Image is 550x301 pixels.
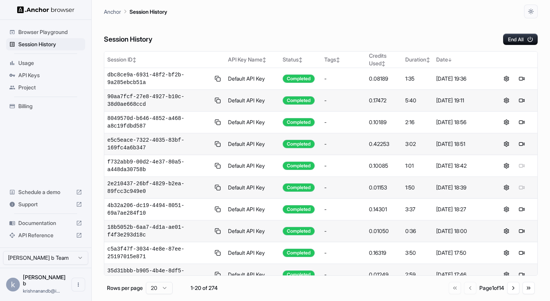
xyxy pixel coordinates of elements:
div: Date [436,56,488,63]
span: krishnanand b [23,274,66,286]
div: 5:40 [405,97,430,104]
div: 0.10085 [369,162,399,170]
button: End All [503,34,538,45]
div: [DATE] 17:46 [436,271,488,278]
div: Completed [283,118,315,126]
div: - [324,162,363,170]
td: Default API Key [225,133,280,155]
div: Completed [283,205,315,214]
div: [DATE] 18:42 [436,162,488,170]
span: ↕ [299,57,302,63]
div: API Key Name [228,56,277,63]
td: Default API Key [225,264,280,286]
div: Completed [283,162,315,170]
div: - [324,97,363,104]
div: [DATE] 18:27 [436,206,488,213]
span: ↕ [336,57,340,63]
td: Default API Key [225,155,280,177]
div: Completed [283,183,315,192]
span: ↕ [426,57,430,63]
span: f732abb9-00d2-4e37-80a5-a448da30758b [107,158,210,173]
div: 0.42253 [369,140,399,148]
td: Default API Key [225,112,280,133]
div: - [324,75,363,83]
span: Usage [18,59,82,67]
div: Schedule a demo [6,186,85,198]
div: 0.01153 [369,184,399,191]
div: Session History [6,38,85,50]
div: 1:35 [405,75,430,83]
span: Browser Playground [18,28,82,36]
div: 0.14301 [369,206,399,213]
div: [DATE] 19:36 [436,75,488,83]
div: 0.01050 [369,227,399,235]
span: dbc8ce9a-6931-48f2-bf2b-9a285ebcb51a [107,71,210,86]
span: c5a3f47f-3034-4e8e-87ee-25197015e871 [107,245,210,261]
span: Session History [18,40,82,48]
div: Status [283,56,318,63]
span: ↓ [448,57,452,63]
div: 3:02 [405,140,430,148]
div: 0.10189 [369,118,399,126]
div: Credits Used [369,52,399,67]
p: Anchor [104,8,121,16]
span: 35d31bbb-b905-4b4e-8df5-8661cd7dc05d [107,267,210,282]
span: 4b32a206-dc19-4494-8051-69a7ae284f10 [107,202,210,217]
div: Duration [405,56,430,63]
div: Completed [283,140,315,148]
span: API Reference [18,231,73,239]
p: Rows per page [107,284,143,292]
div: 1-20 of 274 [185,284,223,292]
div: 3:37 [405,206,430,213]
span: e5c5eace-7322-4035-83bf-169fc4a6b347 [107,136,210,152]
div: Completed [283,96,315,105]
div: 0.16319 [369,249,399,257]
nav: breadcrumb [104,7,167,16]
div: - [324,184,363,191]
div: - [324,227,363,235]
div: 2:16 [405,118,430,126]
div: [DATE] 19:11 [436,97,488,104]
div: Completed [283,249,315,257]
span: ↕ [262,57,266,63]
div: 0.17472 [369,97,399,104]
span: ↕ [382,61,385,66]
span: Project [18,84,82,91]
td: Default API Key [225,242,280,264]
div: API Reference [6,229,85,241]
td: Default API Key [225,199,280,220]
div: 1:50 [405,184,430,191]
div: [DATE] 18:39 [436,184,488,191]
div: Session ID [107,56,222,63]
div: Completed [283,227,315,235]
span: Documentation [18,219,73,227]
div: k [6,278,20,291]
div: Tags [324,56,363,63]
td: Default API Key [225,90,280,112]
div: 1:01 [405,162,430,170]
span: Schedule a demo [18,188,73,196]
div: [DATE] 17:50 [436,249,488,257]
div: Support [6,198,85,210]
p: Session History [129,8,167,16]
div: 2:59 [405,271,430,278]
div: Usage [6,57,85,69]
div: Project [6,81,85,94]
div: [DATE] 18:51 [436,140,488,148]
div: - [324,118,363,126]
div: - [324,140,363,148]
span: krishnanandb@imagineers.dev [23,288,60,294]
div: Completed [283,74,315,83]
span: 8049570d-b646-4852-a468-a8c19fdbd587 [107,115,210,130]
div: Browser Playground [6,26,85,38]
div: - [324,206,363,213]
button: Open menu [71,278,85,291]
div: [DATE] 18:00 [436,227,488,235]
span: 2e210437-26bf-4829-b2ea-89fcc3c949e0 [107,180,210,195]
div: Completed [283,270,315,279]
h6: Session History [104,34,152,45]
span: ↕ [133,57,136,63]
span: 90aa7fcf-27e8-4927-b10c-38d0ae668ccd [107,93,210,108]
td: Default API Key [225,177,280,199]
span: Support [18,201,73,208]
